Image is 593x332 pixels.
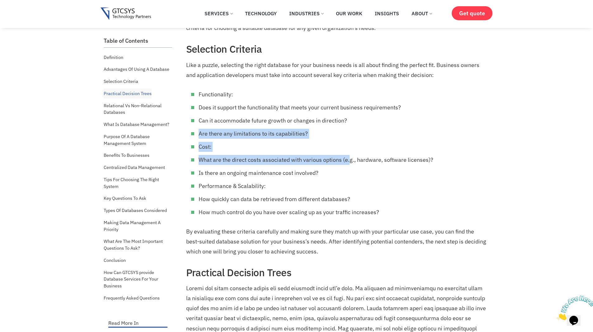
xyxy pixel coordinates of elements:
span: Get quote [459,10,485,17]
a: Insights [370,7,404,20]
li: Are there any limitations to its capabilities? [199,129,488,139]
a: Making Data Management A Priority [104,218,172,234]
a: Key Questions To Ask [104,193,146,203]
a: Conclusion [104,255,126,265]
a: Centralized Data Management [104,162,165,172]
a: Benefits To Businesses [104,150,149,160]
li: Functionality: [199,89,488,99]
a: Tips For Choosing The Right System [104,175,172,191]
a: What Is Database Management? [104,119,169,129]
li: Does it support the functionality that meets your current business requirements? [199,103,488,113]
img: Chat attention grabber [2,2,41,27]
li: What are the direct costs associated with various options (e.g., hardware, software licenses)? [199,155,488,165]
a: Industries [285,7,328,20]
a: Definition [104,52,123,62]
p: Read More In [108,320,167,325]
h2: Practical Decision Trees [186,267,488,278]
li: How much control do you have over scaling up as your traffic increases? [199,207,488,217]
a: Practical Decision Trees [104,89,152,99]
h2: Selection Criteria [186,43,488,55]
a: Technology [240,7,281,20]
li: Cost: [199,142,488,152]
a: How Can GTCSYS provide Database Services For Your Business [104,267,172,291]
a: Types Of Databases Considered [104,205,167,215]
h2: Table of Contents [104,37,172,44]
iframe: chat widget [554,293,593,323]
li: Performance & Scalability: [199,181,488,191]
a: About [407,7,436,20]
a: Our Work [331,7,367,20]
img: Gtcsys logo [101,7,151,20]
a: Get quote [452,6,492,20]
p: By evaluating these criteria carefully and making sure they match up with your particular use cas... [186,227,488,257]
li: Is there an ongoing maintenance cost involved? [199,168,488,178]
a: What Are The Most Important Questions To Ask? [104,236,172,253]
a: Advantages Of Using A Database [104,64,169,74]
li: Can it accommodate future growth or changes in direction? [199,116,488,126]
a: Selection Criteria [104,76,138,86]
a: Services [200,7,237,20]
a: Relational Vs Non-Relational Databases [104,101,172,117]
a: Purpose Of A Database Management System [104,132,172,148]
a: Frequently Asked Questions [104,293,160,303]
li: How quickly can data be retrieved from different databases? [199,194,488,204]
p: Like a puzzle, selecting the right database for your business needs is all about finding the perf... [186,60,488,80]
